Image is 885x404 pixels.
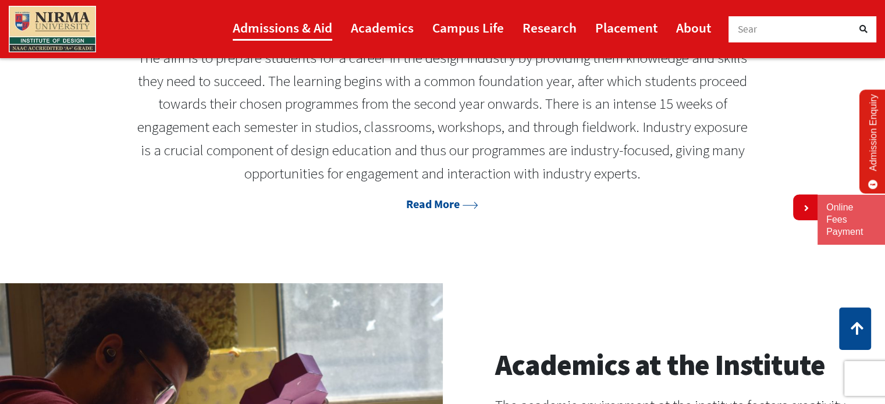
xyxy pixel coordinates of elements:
[406,196,478,211] a: Read More
[233,15,332,41] a: Admissions & Aid
[432,15,504,41] a: Campus Life
[595,15,657,41] a: Placement
[523,15,577,41] a: Research
[826,202,876,238] a: Online Fees Payment
[131,23,754,185] p: Institute of Design offers two programmes – Product and Interaction Design and Communication Desi...
[351,15,414,41] a: Academics
[676,15,711,41] a: About
[738,23,758,35] span: Sear
[495,348,856,382] h2: Academics at the Institute
[9,6,96,52] img: main_logo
